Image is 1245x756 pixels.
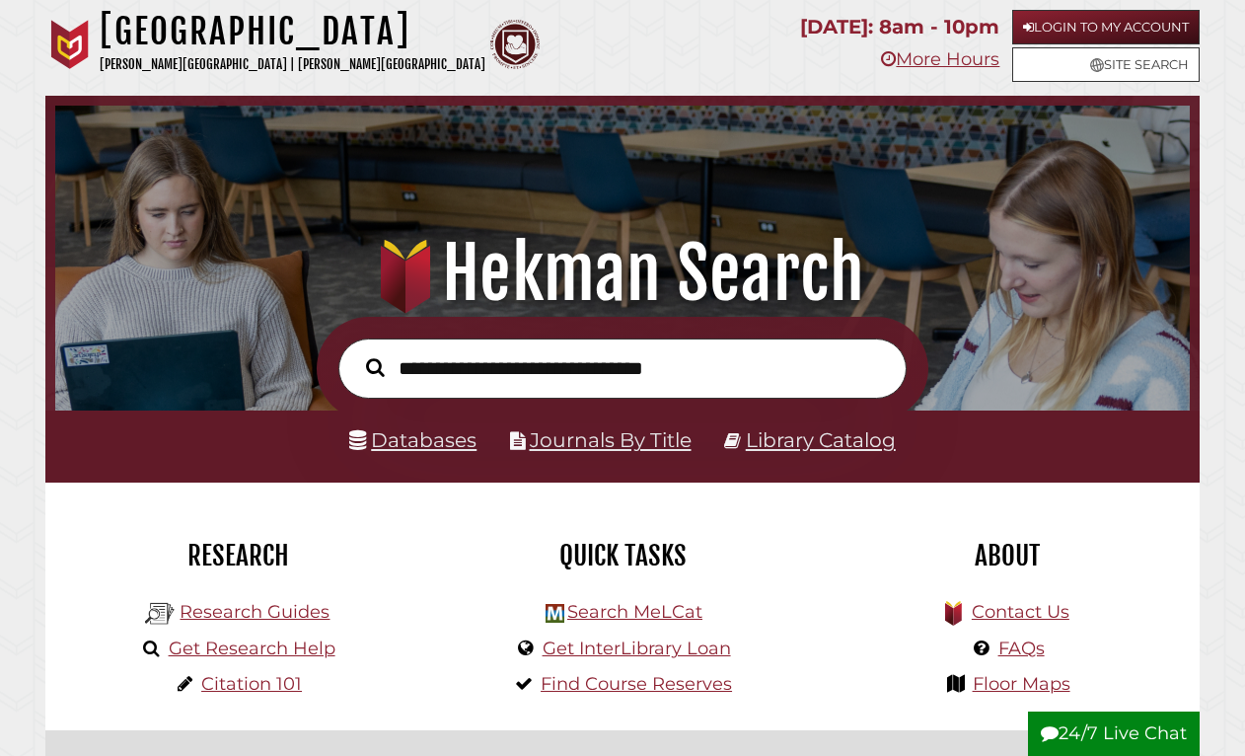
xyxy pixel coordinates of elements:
a: Library Catalog [746,427,896,452]
i: Search [366,357,385,377]
img: Calvin University [45,20,95,69]
a: Databases [349,427,476,452]
a: Get Research Help [169,638,335,659]
img: Calvin Theological Seminary [490,20,540,69]
a: Get InterLibrary Loan [543,638,731,659]
a: Site Search [1012,47,1200,82]
a: Research Guides [180,601,330,623]
img: Hekman Library Logo [145,599,175,629]
img: Hekman Library Logo [546,604,564,623]
a: More Hours [881,48,999,70]
a: Login to My Account [1012,10,1200,44]
p: [DATE]: 8am - 10pm [800,10,999,44]
a: FAQs [998,638,1045,659]
h2: About [830,539,1185,572]
a: Floor Maps [973,673,1070,695]
h2: Quick Tasks [445,539,800,572]
button: Search [356,353,395,382]
h2: Research [60,539,415,572]
a: Find Course Reserves [541,673,732,695]
p: [PERSON_NAME][GEOGRAPHIC_DATA] | [PERSON_NAME][GEOGRAPHIC_DATA] [100,53,485,76]
a: Journals By Title [530,427,692,452]
a: Citation 101 [201,673,302,695]
a: Search MeLCat [567,601,702,623]
a: Contact Us [972,601,1069,623]
h1: Hekman Search [74,230,1171,317]
h1: [GEOGRAPHIC_DATA] [100,10,485,53]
